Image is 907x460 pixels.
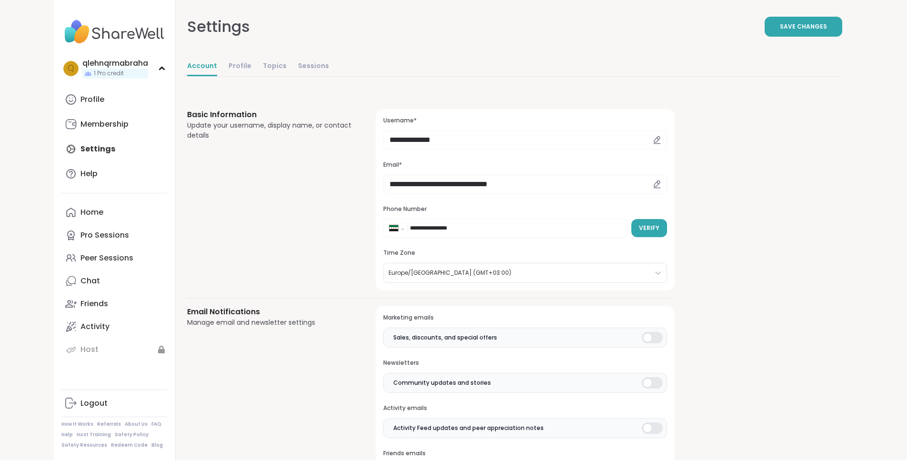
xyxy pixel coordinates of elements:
a: Profile [61,88,168,111]
a: Chat [61,270,168,292]
span: Verify [639,224,659,232]
div: Profile [80,94,104,105]
div: Chat [80,276,100,286]
a: Home [61,201,168,224]
div: Activity [80,321,110,332]
span: Community updates and stories [393,379,491,387]
a: Profile [229,57,251,76]
a: Friends [61,292,168,315]
a: Sessions [298,57,329,76]
div: Update your username, display name, or contact details [187,120,353,140]
button: Verify [631,219,667,237]
div: qlehnqrmabraha [82,58,148,69]
a: Pro Sessions [61,224,168,247]
h3: Friends emails [383,450,667,458]
div: Logout [80,398,108,409]
a: Redeem Code [111,442,148,449]
div: Home [80,207,103,218]
a: Membership [61,113,168,136]
h3: Basic Information [187,109,353,120]
div: Host [80,344,99,355]
h3: Marketing emails [383,314,667,322]
div: Pro Sessions [80,230,129,240]
h3: Phone Number [383,205,667,213]
a: Blog [151,442,163,449]
span: Sales, discounts, and special offers [393,333,497,342]
button: Save Changes [765,17,842,37]
a: Safety Policy [115,431,149,438]
a: Help [61,431,73,438]
a: Account [187,57,217,76]
a: Activity [61,315,168,338]
span: Save Changes [780,22,827,31]
a: Help [61,162,168,185]
a: Safety Resources [61,442,107,449]
a: Peer Sessions [61,247,168,270]
span: 1 Pro credit [94,70,124,78]
div: Membership [80,119,129,130]
div: Friends [80,299,108,309]
span: Activity Feed updates and peer appreciation notes [393,424,544,432]
h3: Email* [383,161,667,169]
a: Logout [61,392,168,415]
h3: Email Notifications [187,306,353,318]
a: Topics [263,57,287,76]
a: Referrals [97,421,121,428]
a: Host [61,338,168,361]
a: About Us [125,421,148,428]
a: Host Training [77,431,111,438]
div: Manage email and newsletter settings [187,318,353,328]
a: How It Works [61,421,93,428]
h3: Newsletters [383,359,667,367]
div: Help [80,169,98,179]
div: Peer Sessions [80,253,133,263]
h3: Activity emails [383,404,667,412]
h3: Time Zone [383,249,667,257]
div: Settings [187,15,250,38]
span: q [68,62,74,75]
h3: Username* [383,117,667,125]
img: ShareWell Nav Logo [61,15,168,49]
a: FAQ [151,421,161,428]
